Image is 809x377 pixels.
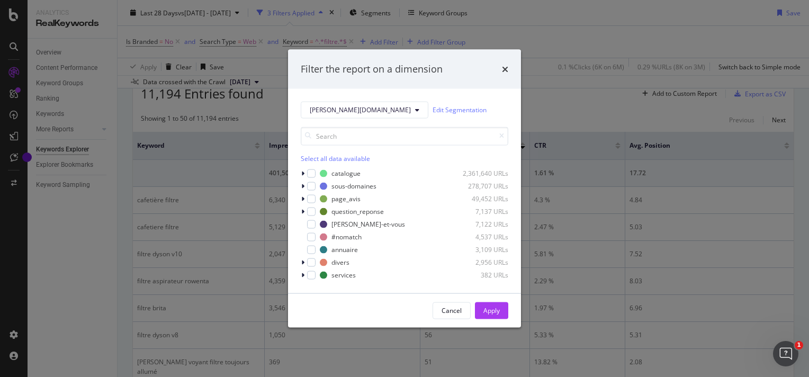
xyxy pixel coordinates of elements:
div: 49,452 URLs [456,194,508,203]
div: 2,361,640 URLs [456,169,508,178]
button: Cancel [433,302,471,319]
div: 382 URLs [456,271,508,280]
div: 7,122 URLs [456,220,508,229]
div: #nomatch [331,232,362,241]
div: Filter the report on a dimension [301,62,443,76]
input: Search [301,127,508,145]
div: times [502,62,508,76]
button: Apply [475,302,508,319]
div: 3,109 URLs [456,245,508,254]
div: 278,707 URLs [456,182,508,191]
div: 2,956 URLs [456,258,508,267]
div: catalogue [331,169,361,178]
div: [PERSON_NAME]-et-vous [331,220,405,229]
div: divers [331,258,349,267]
button: [PERSON_NAME][DOMAIN_NAME] [301,101,428,118]
div: services [331,271,356,280]
iframe: Intercom live chat [773,341,798,366]
div: Cancel [442,306,462,315]
div: page_avis [331,194,361,203]
div: Select all data available [301,154,508,163]
a: Edit Segmentation [433,104,487,115]
span: darty.com [310,105,411,114]
div: modal [288,50,521,328]
div: question_reponse [331,207,384,216]
div: annuaire [331,245,358,254]
div: 4,537 URLs [456,232,508,241]
div: 7,137 URLs [456,207,508,216]
div: sous-domaines [331,182,376,191]
span: 1 [795,341,803,349]
div: Apply [483,306,500,315]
